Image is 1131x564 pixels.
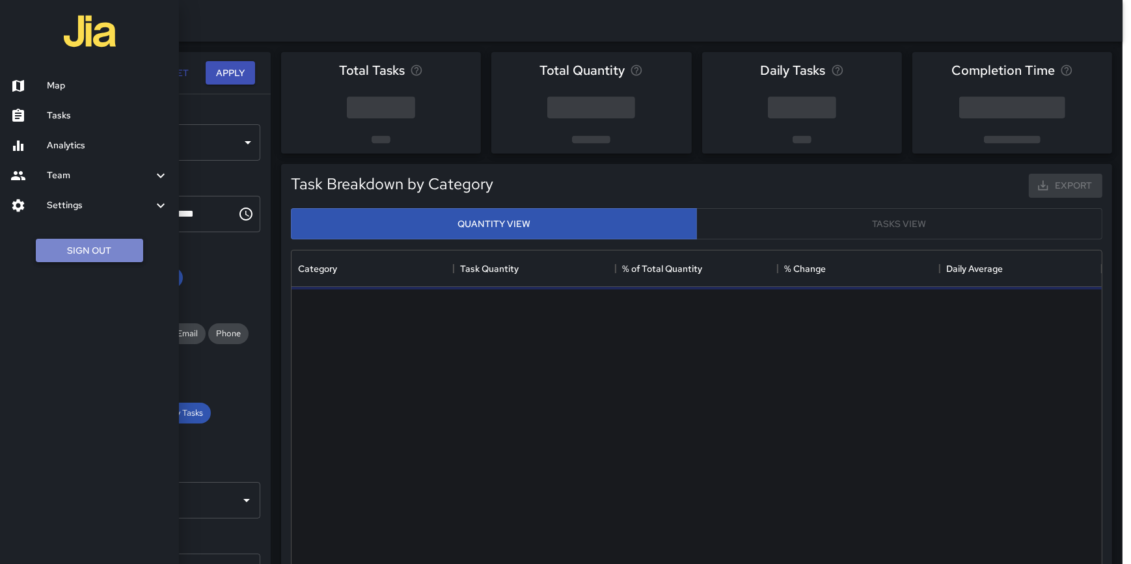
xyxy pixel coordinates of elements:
[47,109,169,123] h6: Tasks
[47,79,169,93] h6: Map
[47,168,153,183] h6: Team
[36,239,143,263] button: Sign Out
[47,139,169,153] h6: Analytics
[64,5,116,57] img: jia-logo
[47,198,153,213] h6: Settings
